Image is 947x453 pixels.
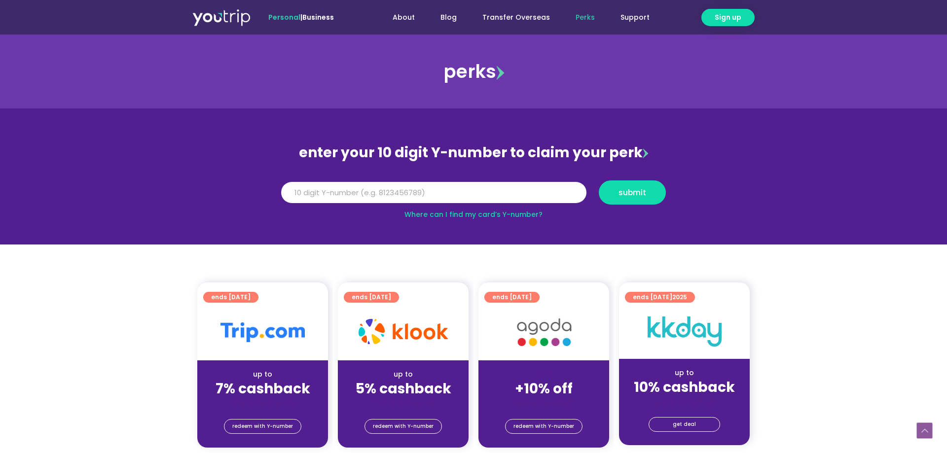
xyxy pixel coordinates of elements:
span: | [268,12,334,22]
a: redeem with Y-number [364,419,442,434]
span: submit [619,189,646,196]
a: redeem with Y-number [505,419,583,434]
a: get deal [649,417,720,432]
a: redeem with Y-number [224,419,301,434]
form: Y Number [281,180,666,212]
a: ends [DATE]2025 [625,292,695,303]
span: up to [535,369,553,379]
span: ends [DATE] [352,292,391,303]
nav: Menu [361,8,662,27]
span: Personal [268,12,300,22]
strong: 7% cashback [216,379,310,398]
div: up to [627,368,742,378]
div: (for stays only) [346,398,461,408]
span: redeem with Y-number [373,419,434,433]
div: up to [346,369,461,380]
a: Business [302,12,334,22]
a: ends [DATE] [203,292,258,303]
span: redeem with Y-number [513,419,574,433]
a: Perks [563,8,608,27]
strong: +10% off [515,379,573,398]
a: Blog [428,8,470,27]
div: (for stays only) [205,398,320,408]
a: Sign up [701,9,755,26]
div: (for stays only) [486,398,601,408]
a: About [380,8,428,27]
a: ends [DATE] [484,292,540,303]
strong: 10% cashback [634,378,735,397]
div: enter your 10 digit Y-number to claim your perk [276,140,671,166]
a: Where can I find my card’s Y-number? [404,209,543,219]
span: ends [DATE] [492,292,532,303]
a: Transfer Overseas [470,8,563,27]
span: get deal [673,418,696,431]
strong: 5% cashback [356,379,451,398]
span: ends [DATE] [211,292,251,303]
span: ends [DATE] [633,292,687,303]
span: Sign up [715,12,741,23]
a: Support [608,8,662,27]
div: (for stays only) [627,396,742,407]
div: up to [205,369,320,380]
span: 2025 [672,293,687,301]
button: submit [599,180,666,205]
span: redeem with Y-number [232,419,293,433]
input: 10 digit Y-number (e.g. 8123456789) [281,182,586,204]
a: ends [DATE] [344,292,399,303]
